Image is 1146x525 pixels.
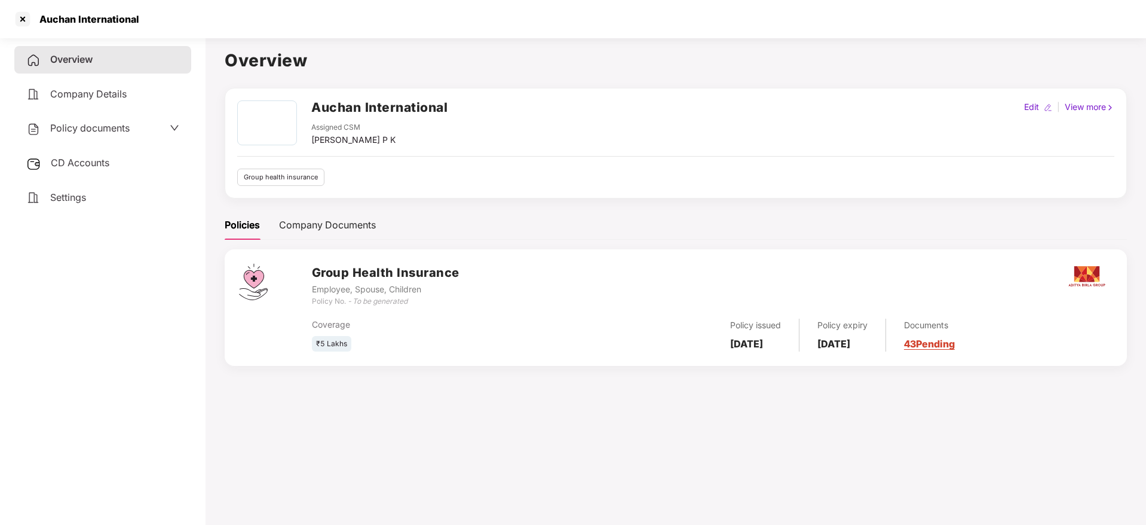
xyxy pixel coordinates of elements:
[817,338,850,350] b: [DATE]
[26,53,41,68] img: svg+xml;base64,PHN2ZyB4bWxucz0iaHR0cDovL3d3dy53My5vcmcvMjAwMC9zdmciIHdpZHRoPSIyNCIgaGVpZ2h0PSIyNC...
[170,123,179,133] span: down
[312,318,579,331] div: Coverage
[225,47,1127,74] h1: Overview
[312,264,459,282] h3: Group Health Insurance
[50,53,93,65] span: Overview
[311,122,396,133] div: Assigned CSM
[26,87,41,102] img: svg+xml;base64,PHN2ZyB4bWxucz0iaHR0cDovL3d3dy53My5vcmcvMjAwMC9zdmciIHdpZHRoPSIyNCIgaGVpZ2h0PSIyNC...
[1066,255,1108,297] img: aditya.png
[730,338,763,350] b: [DATE]
[237,169,324,186] div: Group health insurance
[50,191,86,203] span: Settings
[353,297,407,306] i: To be generated
[50,122,130,134] span: Policy documents
[26,157,41,171] img: svg+xml;base64,PHN2ZyB3aWR0aD0iMjUiIGhlaWdodD0iMjQiIHZpZXdCb3g9IjAgMCAyNSAyNCIgZmlsbD0ibm9uZSIgeG...
[312,296,459,307] div: Policy No. -
[312,283,459,296] div: Employee, Spouse, Children
[51,157,109,169] span: CD Accounts
[26,122,41,136] img: svg+xml;base64,PHN2ZyB4bWxucz0iaHR0cDovL3d3dy53My5vcmcvMjAwMC9zdmciIHdpZHRoPSIyNCIgaGVpZ2h0PSIyNC...
[312,336,351,352] div: ₹5 Lakhs
[311,97,448,117] h2: Auchan International
[1106,103,1114,112] img: rightIcon
[730,319,781,332] div: Policy issued
[50,88,127,100] span: Company Details
[311,133,396,146] div: [PERSON_NAME] P K
[239,264,268,300] img: svg+xml;base64,PHN2ZyB4bWxucz0iaHR0cDovL3d3dy53My5vcmcvMjAwMC9zdmciIHdpZHRoPSI0Ny43MTQiIGhlaWdodD...
[32,13,139,25] div: Auchan International
[1044,103,1052,112] img: editIcon
[1055,100,1062,114] div: |
[26,191,41,205] img: svg+xml;base64,PHN2ZyB4bWxucz0iaHR0cDovL3d3dy53My5vcmcvMjAwMC9zdmciIHdpZHRoPSIyNCIgaGVpZ2h0PSIyNC...
[817,319,868,332] div: Policy expiry
[225,218,260,233] div: Policies
[904,319,955,332] div: Documents
[279,218,376,233] div: Company Documents
[1022,100,1041,114] div: Edit
[1062,100,1117,114] div: View more
[904,338,955,350] a: 43 Pending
